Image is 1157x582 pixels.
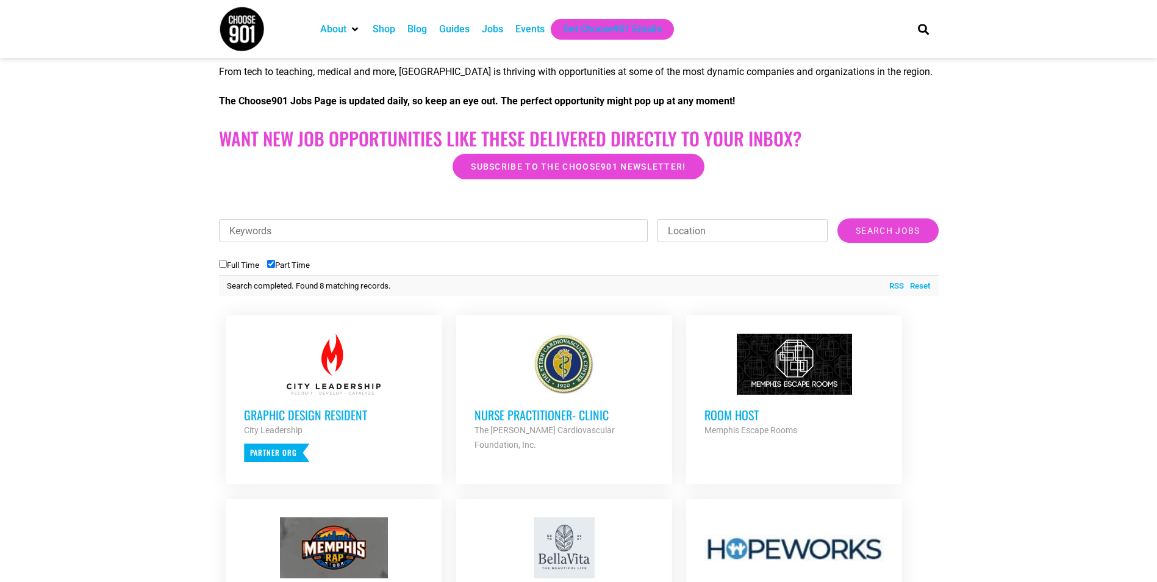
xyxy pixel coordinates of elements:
[657,219,828,242] input: Location
[244,444,309,462] p: Partner Org
[314,19,897,40] nav: Main nav
[913,19,933,39] div: Search
[219,260,227,268] input: Full Time
[837,218,938,243] input: Search Jobs
[456,315,672,470] a: Nurse Practitioner- Clinic The [PERSON_NAME] Cardiovascular Foundation, Inc.
[219,95,735,107] strong: The Choose901 Jobs Page is updated daily, so keep an eye out. The perfect opportunity might pop u...
[515,22,545,37] a: Events
[904,280,930,292] a: Reset
[244,407,423,423] h3: Graphic Design Resident
[453,154,704,179] a: Subscribe to the Choose901 newsletter!
[482,22,503,37] a: Jobs
[219,219,648,242] input: Keywords
[219,260,259,270] label: Full Time
[226,315,442,480] a: Graphic Design Resident City Leadership Partner Org
[320,22,346,37] a: About
[267,260,275,268] input: Part Time
[686,315,902,456] a: Room Host Memphis Escape Rooms
[219,65,939,79] p: From tech to teaching, medical and more, [GEOGRAPHIC_DATA] is thriving with opportunities at some...
[227,281,391,290] span: Search completed. Found 8 matching records.
[704,425,797,435] strong: Memphis Escape Rooms
[219,128,939,149] h2: Want New Job Opportunities like these Delivered Directly to your Inbox?
[471,162,686,171] span: Subscribe to the Choose901 newsletter!
[475,425,615,450] strong: The [PERSON_NAME] Cardiovascular Foundation, Inc.
[314,19,367,40] div: About
[244,425,303,435] strong: City Leadership
[439,22,470,37] a: Guides
[267,260,310,270] label: Part Time
[475,407,654,423] h3: Nurse Practitioner- Clinic
[373,22,395,37] a: Shop
[563,22,662,37] a: Get Choose901 Emails
[704,407,884,423] h3: Room Host
[407,22,427,37] a: Blog
[883,280,904,292] a: RSS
